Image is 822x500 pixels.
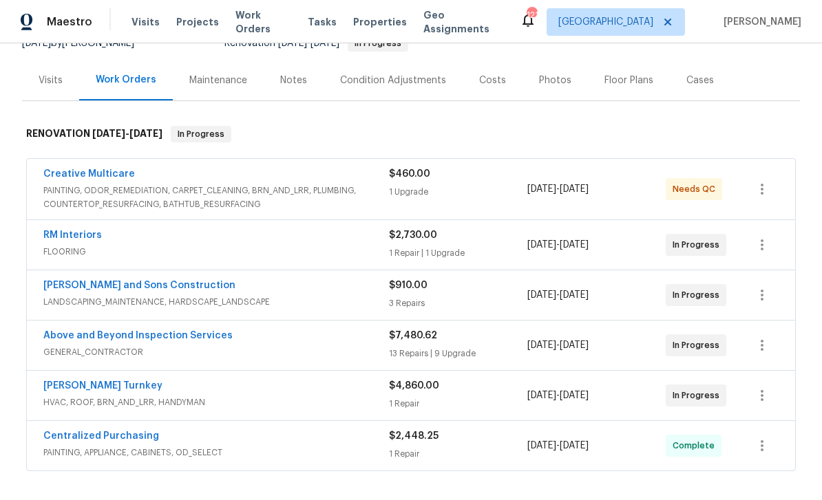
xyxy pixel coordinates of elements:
div: 121 [527,8,536,22]
span: PAINTING, APPLIANCE, CABINETS, OD_SELECT [43,446,389,459]
h6: RENOVATION [26,126,162,142]
div: 3 Repairs [389,296,527,310]
div: Photos [539,74,571,87]
span: [GEOGRAPHIC_DATA] [558,15,653,29]
span: [DATE] [560,184,589,194]
span: [DATE] [527,290,556,300]
a: [PERSON_NAME] and Sons Construction [43,281,235,290]
span: - [527,338,589,352]
span: Geo Assignments [423,8,503,36]
span: Work Orders [235,8,291,36]
a: Above and Beyond Inspection Services [43,331,233,340]
span: Maestro [47,15,92,29]
span: Properties [353,15,407,29]
span: [DATE] [129,129,162,138]
span: In Progress [673,338,725,352]
div: by [PERSON_NAME] [22,35,151,52]
div: 1 Repair [389,447,527,461]
span: [DATE] [92,129,125,138]
span: $7,480.62 [389,331,437,340]
span: Needs QC [673,182,721,196]
span: [PERSON_NAME] [718,15,801,29]
span: [DATE] [560,340,589,350]
div: 1 Repair | 1 Upgrade [389,246,527,260]
div: Cases [686,74,714,87]
span: - [92,129,162,138]
span: Complete [673,439,720,453]
span: PAINTING, ODOR_REMEDIATION, CARPET_CLEANING, BRN_AND_LRR, PLUMBING, COUNTERTOP_RESURFACING, BATHT... [43,184,389,211]
span: [DATE] [527,184,556,194]
span: Renovation [224,39,408,48]
span: In Progress [673,288,725,302]
a: [PERSON_NAME] Turnkey [43,381,162,391]
span: [DATE] [22,39,51,48]
span: In Progress [172,127,230,141]
span: [DATE] [560,290,589,300]
span: $460.00 [389,169,430,179]
span: HVAC, ROOF, BRN_AND_LRR, HANDYMAN [43,395,389,409]
span: - [527,389,589,402]
span: [DATE] [527,391,556,400]
span: GENERAL_CONTRACTOR [43,345,389,359]
span: LANDSCAPING_MAINTENANCE, HARDSCAPE_LANDSCAPE [43,295,389,309]
div: Floor Plans [604,74,653,87]
span: [DATE] [560,240,589,250]
span: FLOORING [43,245,389,259]
span: $910.00 [389,281,428,290]
div: 1 Upgrade [389,185,527,199]
span: [DATE] [527,340,556,350]
span: - [527,182,589,196]
span: Projects [176,15,219,29]
div: Visits [39,74,63,87]
span: In Progress [349,39,407,47]
div: RENOVATION [DATE]-[DATE]In Progress [22,112,800,156]
a: Centralized Purchasing [43,431,159,441]
div: Notes [280,74,307,87]
span: Tasks [308,17,337,27]
span: Visits [131,15,160,29]
span: - [527,439,589,453]
span: - [527,238,589,252]
span: In Progress [673,389,725,402]
span: [DATE] [527,240,556,250]
div: Condition Adjustments [340,74,446,87]
span: - [278,39,339,48]
span: [DATE] [310,39,339,48]
span: $2,448.25 [389,431,439,441]
span: [DATE] [527,441,556,450]
span: [DATE] [560,441,589,450]
a: Creative Multicare [43,169,135,179]
div: Costs [479,74,506,87]
div: 1 Repair [389,397,527,411]
span: [DATE] [560,391,589,400]
div: Work Orders [96,73,156,87]
div: Maintenance [189,74,247,87]
a: RM Interiors [43,230,102,240]
div: 13 Repairs | 9 Upgrade [389,347,527,360]
span: $4,860.00 [389,381,439,391]
span: $2,730.00 [389,230,437,240]
span: [DATE] [278,39,307,48]
span: - [527,288,589,302]
span: In Progress [673,238,725,252]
